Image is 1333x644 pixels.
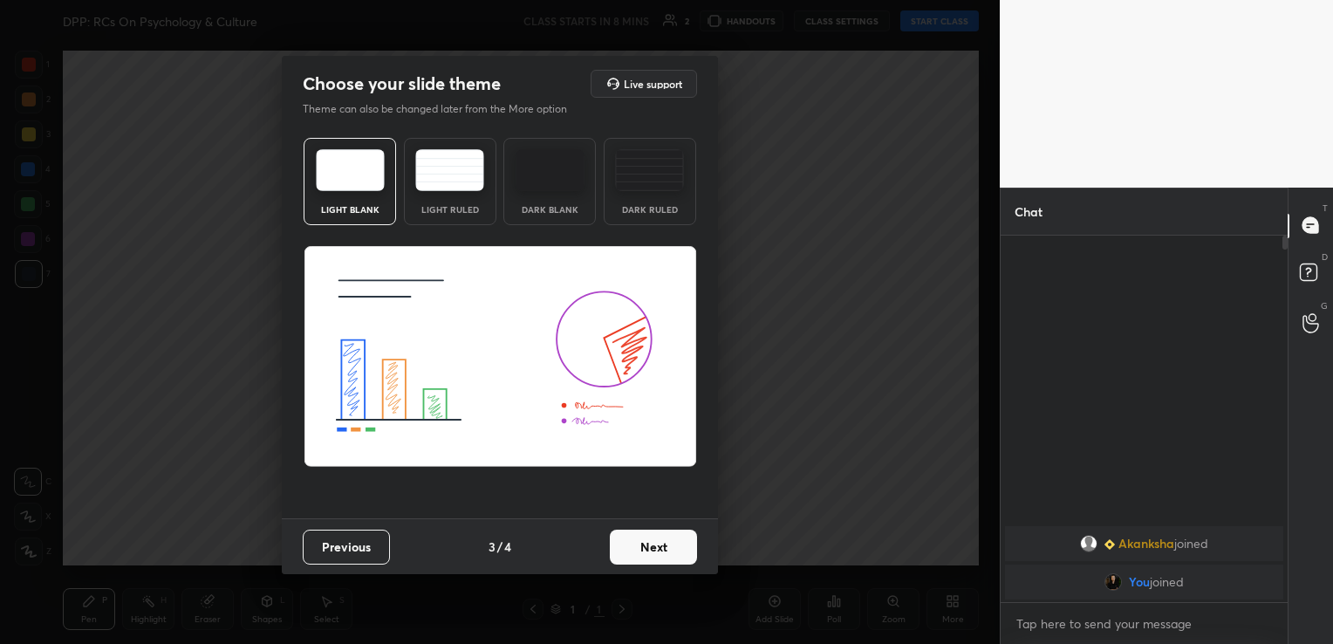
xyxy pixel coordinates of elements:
span: joined [1174,537,1208,551]
span: joined [1150,575,1184,589]
h4: / [497,538,502,556]
button: Previous [303,530,390,565]
h4: 3 [489,538,496,556]
img: 9e24b94aef5d423da2dc226449c24655.jpg [1104,573,1122,591]
h2: Choose your slide theme [303,72,501,95]
div: Dark Ruled [615,205,685,214]
img: lightTheme.e5ed3b09.svg [316,149,385,191]
div: Dark Blank [515,205,584,214]
span: You [1129,575,1150,589]
p: Chat [1001,188,1056,235]
h5: Live support [624,79,682,89]
img: lightThemeBanner.fbc32fad.svg [304,246,697,468]
img: Learner_Badge_beginner_1_8b307cf2a0.svg [1104,538,1115,549]
h4: 4 [504,538,511,556]
div: Light Blank [315,205,385,214]
div: Light Ruled [415,205,485,214]
span: Akanksha [1118,537,1174,551]
p: D [1322,250,1328,264]
p: T [1323,202,1328,215]
img: default.png [1080,535,1097,552]
img: lightRuledTheme.5fabf969.svg [415,149,484,191]
button: Next [610,530,697,565]
p: Theme can also be changed later from the More option [303,101,585,117]
div: grid [1001,523,1288,603]
img: darkTheme.f0cc69e5.svg [516,149,584,191]
img: darkRuledTheme.de295e13.svg [615,149,684,191]
p: G [1321,299,1328,312]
